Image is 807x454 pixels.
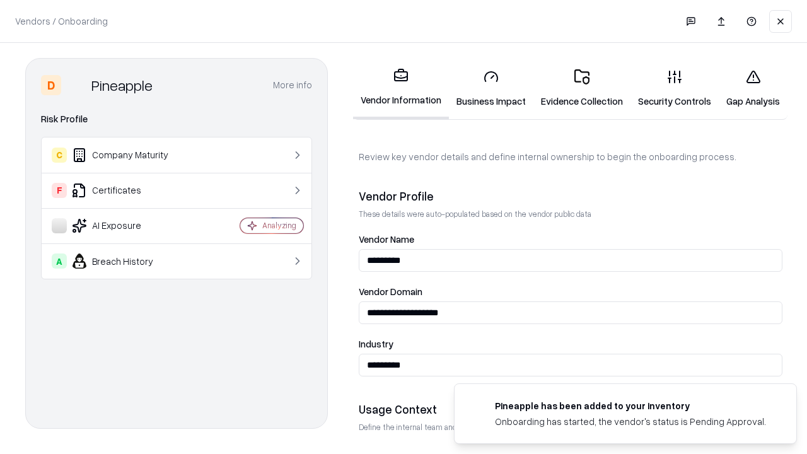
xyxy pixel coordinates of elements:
[262,220,296,231] div: Analyzing
[630,59,719,118] a: Security Controls
[41,112,312,127] div: Risk Profile
[52,183,67,198] div: F
[495,415,766,428] div: Onboarding has started, the vendor's status is Pending Approval.
[359,287,782,296] label: Vendor Domain
[41,75,61,95] div: D
[273,74,312,96] button: More info
[359,189,782,204] div: Vendor Profile
[52,218,202,233] div: AI Exposure
[359,150,782,163] p: Review key vendor details and define internal ownership to begin the onboarding process.
[533,59,630,118] a: Evidence Collection
[470,399,485,414] img: pineappleenergy.com
[52,253,67,269] div: A
[359,209,782,219] p: These details were auto-populated based on the vendor public data
[359,235,782,244] label: Vendor Name
[52,148,202,163] div: Company Maturity
[359,402,782,417] div: Usage Context
[353,58,449,119] a: Vendor Information
[52,253,202,269] div: Breach History
[52,148,67,163] div: C
[359,339,782,349] label: Industry
[449,59,533,118] a: Business Impact
[91,75,153,95] div: Pineapple
[495,399,766,412] div: Pineapple has been added to your inventory
[15,15,108,28] p: Vendors / Onboarding
[66,75,86,95] img: Pineapple
[52,183,202,198] div: Certificates
[719,59,787,118] a: Gap Analysis
[359,422,782,433] p: Define the internal team and reason for using this vendor. This helps assess business relevance a...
